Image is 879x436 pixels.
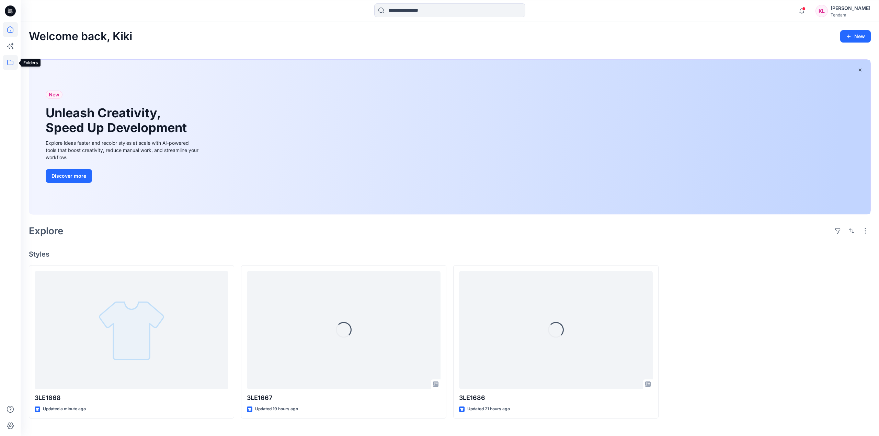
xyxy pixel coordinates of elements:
a: Discover more [46,169,200,183]
div: Explore ideas faster and recolor styles at scale with AI-powered tools that boost creativity, red... [46,139,200,161]
h2: Welcome back, Kiki [29,30,132,43]
p: 3LE1686 [459,393,653,403]
p: 3LE1667 [247,393,441,403]
div: [PERSON_NAME] [831,4,870,12]
p: 3LE1668 [35,393,228,403]
p: Updated a minute ago [43,405,86,413]
div: Tendam [831,12,870,17]
a: 3LE1668 [35,271,228,389]
h4: Styles [29,250,871,258]
div: KL [815,5,828,17]
p: Updated 19 hours ago [255,405,298,413]
span: New [49,91,59,99]
h2: Explore [29,225,64,236]
p: Updated 21 hours ago [467,405,510,413]
button: Discover more [46,169,92,183]
h1: Unleash Creativity, Speed Up Development [46,106,190,135]
button: New [840,30,871,43]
